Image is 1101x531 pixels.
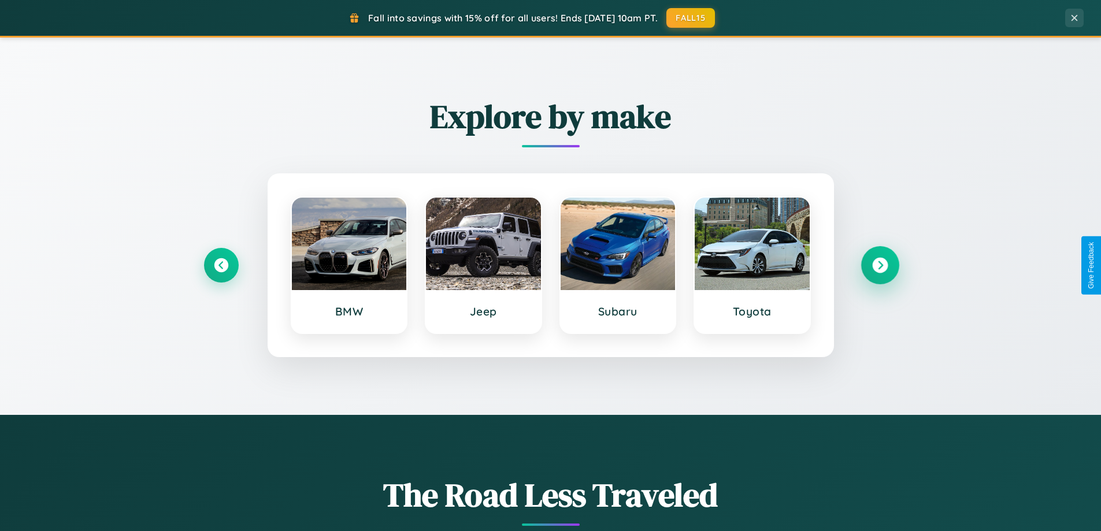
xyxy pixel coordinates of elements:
[666,8,715,28] button: FALL15
[303,305,395,318] h3: BMW
[204,94,898,139] h2: Explore by make
[204,473,898,517] h1: The Road Less Traveled
[438,305,529,318] h3: Jeep
[1087,242,1095,289] div: Give Feedback
[368,12,658,24] span: Fall into savings with 15% off for all users! Ends [DATE] 10am PT.
[572,305,664,318] h3: Subaru
[706,305,798,318] h3: Toyota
